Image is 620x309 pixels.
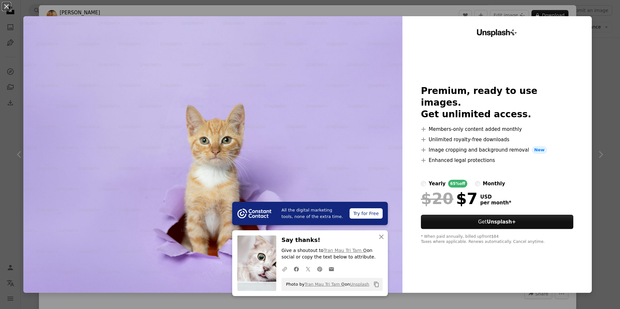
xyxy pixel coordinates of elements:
[421,190,453,207] span: $20
[350,208,383,219] div: Try for Free
[421,146,573,154] li: Image cropping and background removal
[448,180,467,188] div: 65% off
[281,207,344,220] span: All the digital marketing tools, none of the extra time.
[421,125,573,133] li: Members-only content added monthly
[487,219,516,225] strong: Unsplash+
[421,215,573,229] button: GetUnsplash+
[421,136,573,143] li: Unlimited royalty-free downloads
[480,200,511,206] span: per month *
[314,262,326,275] a: Share on Pinterest
[421,234,573,245] div: * When paid annually, billed upfront $84 Taxes where applicable. Renews automatically. Cancel any...
[429,180,446,188] div: yearly
[291,262,302,275] a: Share on Facebook
[483,180,505,188] div: monthly
[421,85,573,120] h2: Premium, ready to use images. Get unlimited access.
[475,181,480,186] input: monthly
[480,194,511,200] span: USD
[281,247,383,260] p: Give a shoutout to on social or copy the text below to attribute.
[326,262,337,275] a: Share over email
[421,181,426,186] input: yearly65%off
[421,190,478,207] div: $7
[304,282,345,287] a: Tran Mau Tri Tam ✪
[324,248,367,253] a: Tran Mau Tri Tam ✪
[232,202,388,225] a: All the digital marketing tools, none of the extra time.Try for Free
[350,282,369,287] a: Unsplash
[421,156,573,164] li: Enhanced legal protections
[281,235,383,245] h3: Say thanks!
[302,262,314,275] a: Share on Twitter
[371,279,382,290] button: Copy to clipboard
[532,146,547,154] span: New
[283,279,369,290] span: Photo by on
[237,209,271,218] img: file-1754318165549-24bf788d5b37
